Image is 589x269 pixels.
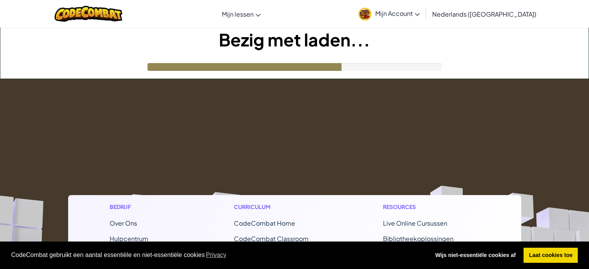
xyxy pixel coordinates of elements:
h1: Curriculum [234,203,336,211]
span: CodeCombat Home [234,219,295,227]
h1: Bezig met laden... [0,27,589,51]
a: Nederlands ([GEOGRAPHIC_DATA]) [428,3,540,24]
a: deny cookies [430,248,521,263]
a: Mijn lessen [218,3,264,24]
a: CodeCombat Classroom [234,235,309,243]
span: CodeCombat gebruikt een aantal essentiële en niet-essentiële cookies [11,249,424,261]
a: Over Ons [110,219,137,227]
span: Nederlands ([GEOGRAPHIC_DATA]) [432,10,536,18]
h1: Resources [383,203,479,211]
span: Mijn Account [375,9,420,17]
a: Mijn Account [355,2,424,26]
span: Mijn lessen [222,10,254,18]
a: allow cookies [524,248,578,263]
a: Live Online Cursussen [383,219,447,227]
img: CodeCombat logo [55,6,122,22]
a: learn more about cookies [205,249,228,261]
img: avatar [359,8,371,21]
a: Hulpcentrum [110,235,148,243]
a: Bibliotheekoplossingen [383,235,453,243]
h1: Bedrijf [110,203,186,211]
